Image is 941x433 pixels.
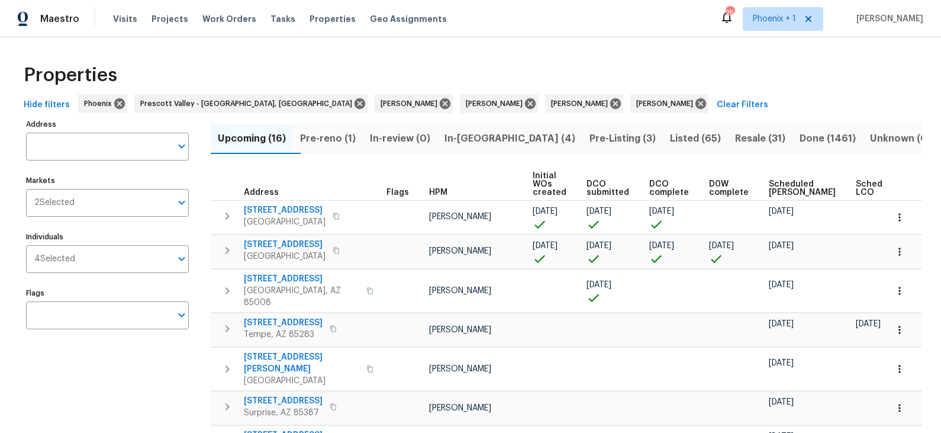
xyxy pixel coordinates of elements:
div: 25 [726,7,734,19]
span: [DATE] [769,320,794,328]
span: [GEOGRAPHIC_DATA] [244,216,326,228]
span: Visits [113,13,137,25]
span: Projects [152,13,188,25]
span: Properties [310,13,356,25]
div: [PERSON_NAME] [630,94,708,113]
label: Flags [26,290,189,297]
div: [PERSON_NAME] [375,94,453,113]
span: HPM [429,188,447,197]
span: DCO complete [649,180,689,197]
span: [STREET_ADDRESS] [244,204,326,216]
div: [PERSON_NAME] [460,94,538,113]
span: 4 Selected [34,254,75,264]
span: Clear Filters [717,98,768,113]
span: [PERSON_NAME] [429,287,491,295]
span: [PERSON_NAME] [429,404,491,412]
span: Done (1461) [800,130,856,147]
span: Scheduled LCO [856,180,901,197]
div: Prescott Valley - [GEOGRAPHIC_DATA], [GEOGRAPHIC_DATA] [134,94,368,113]
span: [PERSON_NAME] [466,98,527,110]
span: Maestro [40,13,79,25]
label: Address [26,121,189,128]
span: [DATE] [649,207,674,216]
span: Initial WOs created [533,172,566,197]
span: In-review (0) [370,130,430,147]
div: Phoenix [78,94,127,113]
span: Flags [386,188,409,197]
span: [PERSON_NAME] [429,326,491,334]
div: [PERSON_NAME] [545,94,623,113]
span: [GEOGRAPHIC_DATA] [244,375,359,387]
span: [DATE] [769,242,794,250]
span: [PERSON_NAME] [381,98,442,110]
label: Individuals [26,233,189,240]
span: [DATE] [533,207,557,216]
span: Resale (31) [735,130,785,147]
span: Listed (65) [670,130,721,147]
span: Prescott Valley - [GEOGRAPHIC_DATA], [GEOGRAPHIC_DATA] [140,98,357,110]
span: [DATE] [769,398,794,406]
span: Work Orders [202,13,256,25]
span: Scheduled [PERSON_NAME] [769,180,836,197]
span: [PERSON_NAME] [551,98,613,110]
span: [DATE] [586,281,611,289]
span: [DATE] [709,242,734,250]
span: Geo Assignments [370,13,447,25]
span: [PERSON_NAME] [429,365,491,373]
span: [STREET_ADDRESS] [244,273,359,285]
span: [STREET_ADDRESS] [244,317,323,329]
span: Pre-reno (1) [300,130,356,147]
label: Markets [26,177,189,184]
span: Tempe, AZ 85283 [244,329,323,341]
span: 2 Selected [34,198,75,208]
span: [DATE] [649,242,674,250]
button: Open [173,307,190,323]
span: Phoenix + 1 [753,13,796,25]
span: D0W complete [709,180,749,197]
span: [DATE] [856,320,881,328]
span: [DATE] [769,207,794,216]
span: DCO submitted [586,180,629,197]
span: [STREET_ADDRESS][PERSON_NAME] [244,351,359,375]
span: Unknown (0) [870,130,931,147]
span: [PERSON_NAME] [636,98,698,110]
button: Hide filters [19,94,75,116]
span: [DATE] [533,242,557,250]
span: Upcoming (16) [218,130,286,147]
span: Pre-Listing (3) [589,130,656,147]
button: Open [173,138,190,155]
span: [STREET_ADDRESS] [244,395,323,407]
button: Clear Filters [712,94,773,116]
span: [GEOGRAPHIC_DATA], AZ 85008 [244,285,359,309]
span: [DATE] [586,242,611,250]
span: [PERSON_NAME] [852,13,923,25]
span: [STREET_ADDRESS] [244,239,326,251]
button: Open [173,194,190,211]
span: Phoenix [84,98,117,110]
span: [DATE] [586,207,611,216]
span: [DATE] [769,281,794,289]
span: [PERSON_NAME] [429,213,491,221]
span: Tasks [270,15,295,23]
span: Address [244,188,279,197]
span: In-[GEOGRAPHIC_DATA] (4) [444,130,575,147]
span: [GEOGRAPHIC_DATA] [244,251,326,262]
span: Hide filters [24,98,70,113]
span: [DATE] [769,359,794,367]
button: Open [173,251,190,267]
span: Surprise, AZ 85387 [244,407,323,419]
span: [PERSON_NAME] [429,247,491,255]
span: Properties [24,69,117,81]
